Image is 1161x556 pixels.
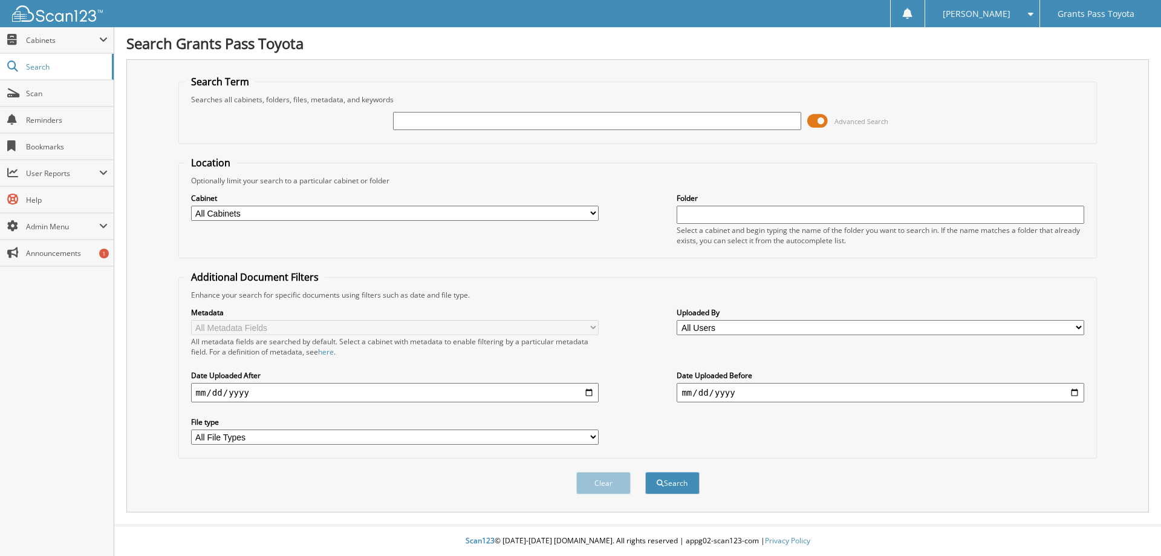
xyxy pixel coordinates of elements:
[185,290,1091,300] div: Enhance your search for specific documents using filters such as date and file type.
[1058,10,1134,18] span: Grants Pass Toyota
[677,193,1084,203] label: Folder
[943,10,1010,18] span: [PERSON_NAME]
[26,248,108,258] span: Announcements
[26,142,108,152] span: Bookmarks
[191,383,599,402] input: start
[185,94,1091,105] div: Searches all cabinets, folders, files, metadata, and keywords
[645,472,700,494] button: Search
[191,193,599,203] label: Cabinet
[12,5,103,22] img: scan123-logo-white.svg
[191,417,599,427] label: File type
[26,115,108,125] span: Reminders
[185,75,255,88] legend: Search Term
[185,175,1091,186] div: Optionally limit your search to a particular cabinet or folder
[677,307,1084,318] label: Uploaded By
[26,88,108,99] span: Scan
[318,347,334,357] a: here
[466,535,495,546] span: Scan123
[126,33,1149,53] h1: Search Grants Pass Toyota
[26,168,99,178] span: User Reports
[191,307,599,318] label: Metadata
[26,195,108,205] span: Help
[191,370,599,381] label: Date Uploaded After
[185,156,236,169] legend: Location
[677,370,1084,381] label: Date Uploaded Before
[99,249,109,258] div: 1
[185,270,325,284] legend: Additional Document Filters
[576,472,631,494] button: Clear
[765,535,810,546] a: Privacy Policy
[677,225,1084,246] div: Select a cabinet and begin typing the name of the folder you want to search in. If the name match...
[26,35,99,45] span: Cabinets
[26,221,99,232] span: Admin Menu
[191,336,599,357] div: All metadata fields are searched by default. Select a cabinet with metadata to enable filtering b...
[114,526,1161,556] div: © [DATE]-[DATE] [DOMAIN_NAME]. All rights reserved | appg02-scan123-com |
[26,62,106,72] span: Search
[834,117,888,126] span: Advanced Search
[677,383,1084,402] input: end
